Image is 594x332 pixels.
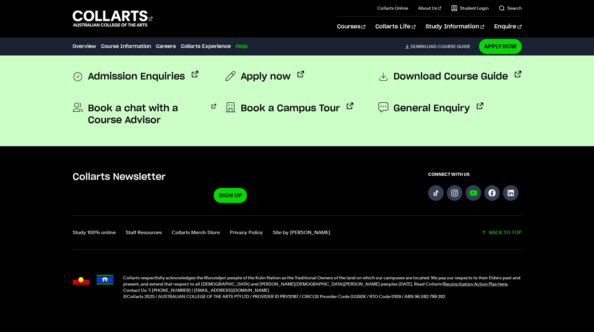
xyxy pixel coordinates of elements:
[418,5,441,11] a: About Us
[101,43,151,50] a: Course Information
[123,293,522,300] p: ©Collarts 2025 / AUSTRALIAN COLLEGE OF THE ARTS PTY LTD / PROVIDER ID PRV12187 / CRICOS Provider ...
[88,71,185,83] span: Admission Enquiries
[428,171,522,203] div: Connect with us on social media
[377,5,408,11] a: Collarts Online
[73,228,116,237] a: Study 100% online
[428,171,522,177] span: CONNECT WITH US
[73,71,198,83] a: Admission Enquiries
[73,171,388,183] h5: Collarts Newsletter
[73,275,113,300] div: Acknowledgment flags
[394,71,508,83] span: Download Course Guide
[241,103,340,114] span: Book a Campus Tour
[172,228,220,237] a: Collarts Merch Store
[411,44,437,49] span: Download
[73,10,152,27] div: Go to homepage
[230,228,263,237] a: Privacy Policy
[225,103,353,114] a: Book a Campus Tour
[73,275,89,285] img: Australian Aboriginal flag
[214,188,247,203] a: Sign Up
[123,287,522,293] p: Contact Us: T: [PHONE_NUMBER] | [EMAIL_ADDRESS][DOMAIN_NAME]
[451,5,489,11] a: Student Login
[126,228,162,237] a: Staff Resources
[73,228,330,237] nav: Footer navigation
[337,17,365,37] a: Courses
[484,185,500,201] a: Follow us on Facebook
[426,17,484,37] a: Study Information
[88,103,205,126] span: Book a chat with a Course Advisor
[378,71,521,83] a: Download Course Guide
[394,103,470,114] span: General Enquiry
[447,185,462,201] a: Follow us on Instagram
[123,275,522,287] p: Collarts respectfully acknowledges the Wurundjeri people of the Kulin Nation as the Traditional O...
[405,44,475,49] a: DownloadCourse Guide
[503,185,519,201] a: Follow us on LinkedIn
[443,281,508,286] a: Reconciliation Action Plan here.
[494,17,521,37] a: Enquire
[241,71,291,83] span: Apply now
[73,215,522,250] div: Additional links and back-to-top button
[481,228,522,237] a: Scroll back to top of the page
[156,43,176,50] a: Careers
[479,39,522,54] a: Apply Now
[73,103,216,126] a: Book a chat with a Course Advisor
[499,5,522,11] a: Search
[428,185,444,201] a: Follow us on TikTok
[466,185,481,201] a: Follow us on YouTube
[97,275,113,285] img: Torres Strait Islander flag
[225,71,304,83] a: Apply now
[375,17,416,37] a: Collarts Life
[378,103,483,114] a: General Enquiry
[273,228,330,237] a: Site by Calico
[181,43,231,50] a: Collarts Experience
[73,43,96,50] a: Overview
[236,43,248,50] a: FAQs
